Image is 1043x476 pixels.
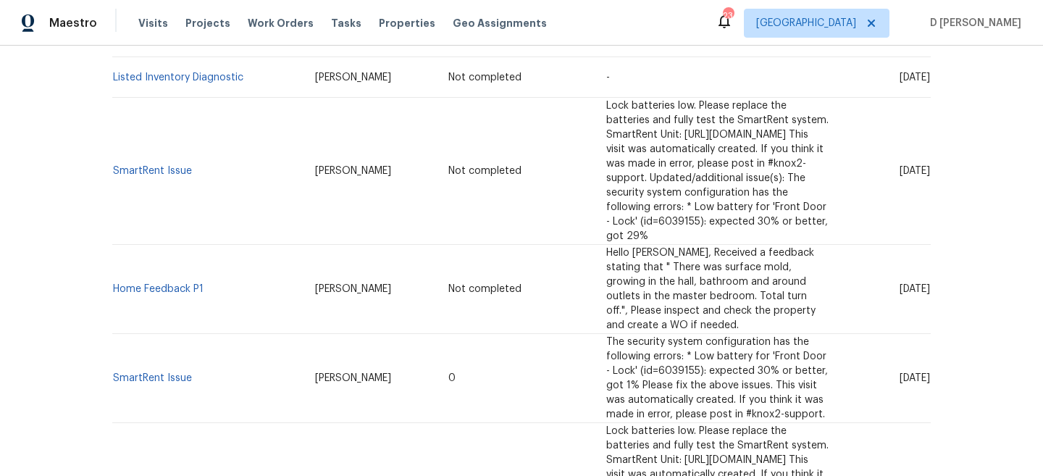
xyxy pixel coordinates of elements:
a: Home Feedback P1 [113,284,204,294]
span: Properties [379,16,435,30]
span: - [606,72,610,83]
a: SmartRent Issue [113,373,192,383]
span: [PERSON_NAME] [315,72,391,83]
span: [PERSON_NAME] [315,373,391,383]
div: 23 [723,9,733,23]
span: [PERSON_NAME] [315,284,391,294]
span: 0 [448,373,456,383]
span: [DATE] [900,72,930,83]
span: [GEOGRAPHIC_DATA] [756,16,856,30]
span: Projects [185,16,230,30]
span: Visits [138,16,168,30]
span: [DATE] [900,373,930,383]
span: D [PERSON_NAME] [924,16,1021,30]
span: [DATE] [900,284,930,294]
span: Lock batteries low. Please replace the batteries and fully test the SmartRent system. SmartRent U... [606,101,829,241]
span: Not completed [448,72,521,83]
span: [PERSON_NAME] [315,166,391,176]
span: Not completed [448,284,521,294]
span: Not completed [448,166,521,176]
a: Listed Inventory Diagnostic [113,72,243,83]
span: Hello [PERSON_NAME], Received a feedback stating that " There was surface mold, growing in the ha... [606,248,816,330]
span: Tasks [331,18,361,28]
a: SmartRent Issue [113,166,192,176]
span: Work Orders [248,16,314,30]
span: Maestro [49,16,97,30]
span: [DATE] [900,166,930,176]
span: The security system configuration has the following errors: * Low battery for 'Front Door - Lock'... [606,337,828,419]
span: Geo Assignments [453,16,547,30]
